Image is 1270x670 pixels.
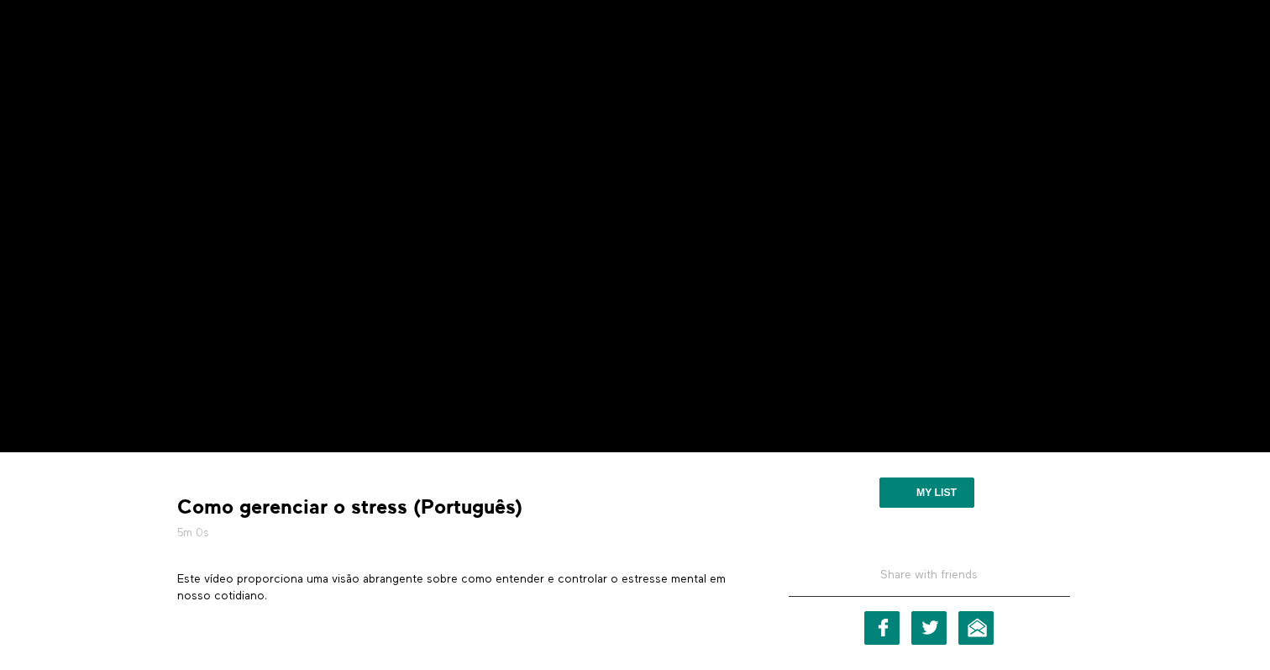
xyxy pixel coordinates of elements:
strong: Como gerenciar o stress (Português) [177,494,522,520]
h5: 5m 0s [177,525,740,541]
h5: Share with friends [789,567,1070,597]
button: My list [879,477,974,508]
a: Email [958,611,994,645]
a: Facebook [864,611,900,645]
a: Twitter [911,611,947,645]
p: Este vídeo proporciona uma visão abrangente sobre como entender e controlar o estresse mental em ... [177,571,740,605]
